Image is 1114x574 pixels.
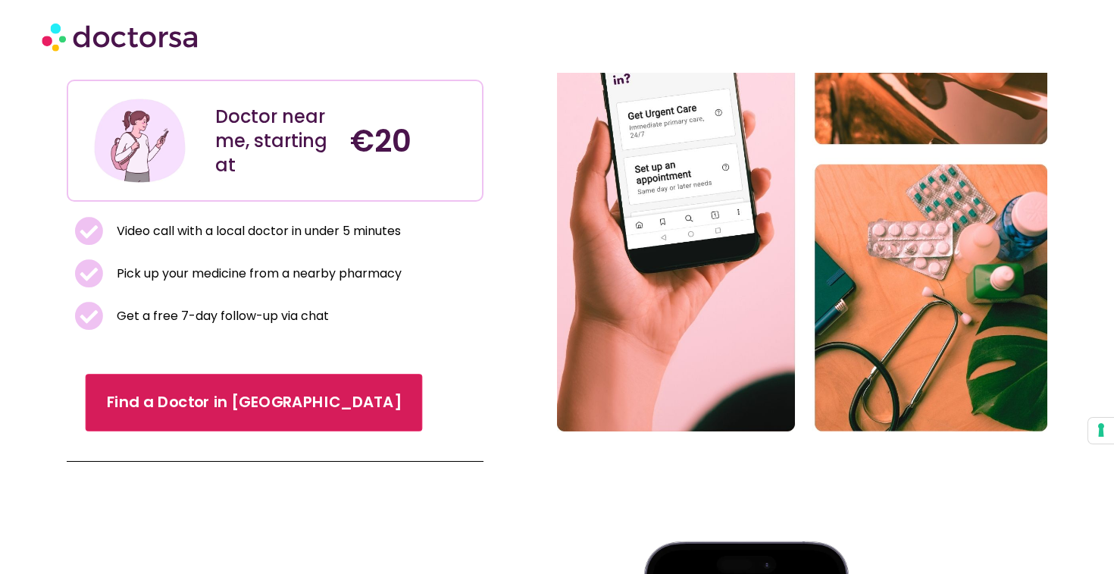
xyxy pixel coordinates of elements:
span: Pick up your medicine from a nearby pharmacy [113,263,402,284]
span: Get a free 7-day follow-up via chat [113,306,329,327]
div: Doctor near me, starting at [215,105,336,177]
h4: €20 [350,123,471,159]
a: Find a Doctor in [GEOGRAPHIC_DATA] [86,374,423,431]
span: Find a Doctor in [GEOGRAPHIC_DATA] [107,392,402,414]
span: Video call with a local doctor in under 5 minutes [113,221,401,242]
button: Your consent preferences for tracking technologies [1088,418,1114,444]
img: Illustration depicting a young woman in a casual outfit, engaged with her smartphone. She has a p... [92,93,188,189]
